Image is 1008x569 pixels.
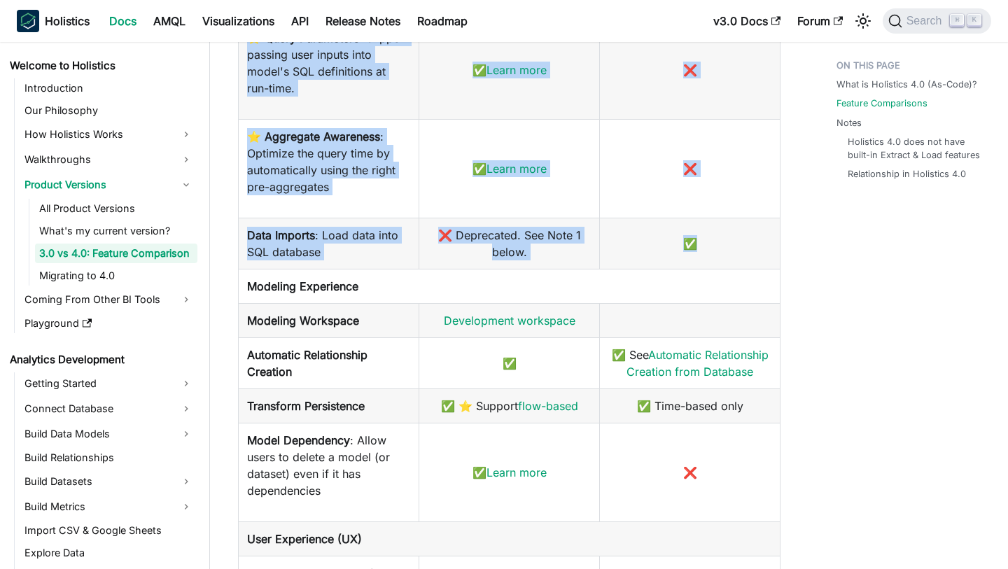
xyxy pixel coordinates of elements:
[247,348,367,379] strong: Automatic Relationship Creation
[626,348,769,379] a: Automatic Relationship Creation from Database
[247,279,358,293] b: Modeling Experience
[419,119,600,218] td: ✅
[247,314,359,328] strong: Modeling Workspace
[600,337,780,388] td: ✅ See
[101,10,145,32] a: Docs
[20,78,197,98] a: Introduction
[35,244,197,263] a: 3.0 vs 4.0: Feature Comparison
[247,128,410,195] p: : Optimize the query time by automatically using the right pre-aggregates
[419,337,600,388] td: ✅
[20,543,197,563] a: Explore Data
[6,56,197,76] a: Welcome to Holistics
[35,266,197,286] a: Migrating to 4.0
[20,148,197,171] a: Walkthroughs
[20,123,197,146] a: How Holistics Works
[145,10,194,32] a: AMQL
[883,8,991,34] button: Search (Command+K)
[600,119,780,218] td: ❌
[17,10,39,32] img: Holistics
[902,15,951,27] span: Search
[247,433,350,447] b: Model Dependency
[247,129,380,143] strong: ⭐️ Aggregate Awareness
[20,423,197,445] a: Build Data Models
[836,78,977,91] a: What is Holistics 4.0 (As-Code)?
[852,10,874,32] button: Switch between dark and light mode (currently light mode)
[486,162,547,176] a: Learn more
[194,10,283,32] a: Visualizations
[409,10,476,32] a: Roadmap
[20,448,197,468] a: Build Relationships
[705,10,789,32] a: v3.0 Docs
[20,372,197,395] a: Getting Started
[967,14,981,27] kbd: K
[600,20,780,119] td: ❌
[17,10,90,32] a: HolisticsHolistics
[600,218,780,269] td: ✅
[486,465,547,479] a: Learn more
[848,167,966,181] a: Relationship in Holistics 4.0
[518,399,578,413] a: flow-based
[419,423,600,521] td: ✅
[20,470,197,493] a: Build Datasets
[247,399,365,413] strong: Transform Persistence
[283,10,317,32] a: API
[20,521,197,540] a: Import CSV & Google Sheets
[836,97,927,110] a: Feature Comparisons
[20,174,197,196] a: Product Versions
[486,63,547,77] a: Learn more
[789,10,851,32] a: Forum
[247,532,362,546] b: User Experience (UX)
[20,398,197,420] a: Connect Database
[247,29,410,97] p: : Support passing user inputs into model's SQL definitions at run-time.
[950,14,964,27] kbd: ⌘
[35,221,197,241] a: What's my current version?
[444,314,575,328] a: Development workspace
[317,10,409,32] a: Release Notes
[20,101,197,120] a: Our Philosophy
[419,20,600,119] td: ✅
[20,496,197,518] a: Build Metrics
[836,116,862,129] a: Notes
[6,350,197,370] a: Analytics Development
[20,314,197,333] a: Playground
[419,218,600,269] td: ❌ Deprecated. See Note 1 below.
[20,288,197,311] a: Coming From Other BI Tools
[247,432,410,499] p: : Allow users to delete a model (or dataset) even if it has dependencies
[239,218,419,269] td: : Load data into SQL database
[247,31,359,45] strong: ⭐️ Query Parameters
[600,423,780,521] td: ❌
[35,199,197,218] a: All Product Versions
[45,13,90,29] b: Holistics
[848,135,980,162] a: Holistics 4.0 does not have built-in Extract & Load features
[247,228,315,242] b: Data Imports
[600,388,780,423] td: ✅ Time-based only
[419,388,600,423] td: ✅ ⭐️ Support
